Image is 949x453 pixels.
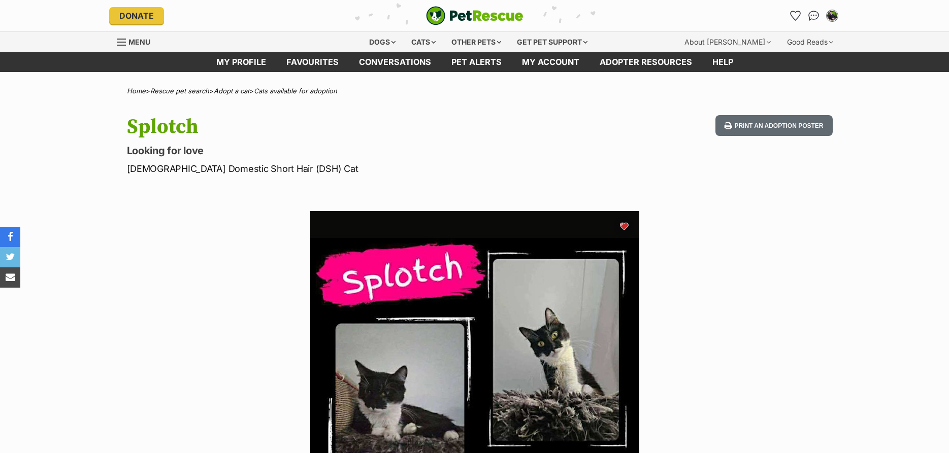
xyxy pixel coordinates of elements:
div: Get pet support [510,32,595,52]
a: Menu [117,32,157,50]
a: My profile [206,52,276,72]
a: Favourites [276,52,349,72]
a: Conversations [806,8,822,24]
a: Favourites [788,8,804,24]
a: Cats available for adoption [254,87,337,95]
img: chat-41dd97257d64d25036548639549fe6c8038ab92f7586957e7f3b1b290dea8141.svg [808,11,819,21]
a: Home [127,87,146,95]
ul: Account quick links [788,8,840,24]
button: favourite [614,216,634,236]
div: Other pets [444,32,508,52]
div: Dogs [362,32,403,52]
p: [DEMOGRAPHIC_DATA] Domestic Short Hair (DSH) Cat [127,162,557,176]
p: Looking for love [127,144,557,158]
a: Adopter resources [590,52,702,72]
button: My account [824,8,840,24]
a: conversations [349,52,441,72]
a: My account [512,52,590,72]
img: Maree Gray profile pic [827,11,837,21]
button: Print an adoption poster [715,115,832,136]
span: Menu [128,38,150,46]
a: Help [702,52,743,72]
div: About [PERSON_NAME] [677,32,778,52]
img: logo-cat-932fe2b9b8326f06289b0f2fb663e598f794de774fb13d1741a6617ecf9a85b4.svg [426,6,523,25]
div: Cats [404,32,443,52]
a: Donate [109,7,164,24]
a: Adopt a cat [214,87,249,95]
a: PetRescue [426,6,523,25]
div: > > > [102,87,848,95]
a: Rescue pet search [150,87,209,95]
a: Pet alerts [441,52,512,72]
h1: Splotch [127,115,557,138]
div: Good Reads [780,32,840,52]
